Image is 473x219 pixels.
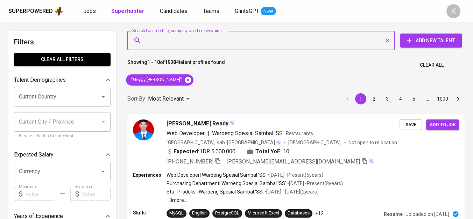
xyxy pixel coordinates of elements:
button: Open [98,167,108,176]
div: MySQL [169,210,184,217]
div: Talent Demographics [14,73,111,87]
span: Save [403,121,418,129]
p: Experiences [133,171,167,178]
p: +3 more ... [167,197,343,204]
button: Add New Talent [400,34,462,48]
div: Superpowered [8,7,53,15]
button: Go to page 4 [395,93,406,104]
span: NEW [261,8,276,15]
div: K [446,4,460,18]
p: Uploaded on [DATE] [405,211,449,218]
b: 1 - 10 [147,59,160,65]
button: Add to job [426,119,459,130]
span: [PHONE_NUMBER] [167,158,213,165]
button: Clear All filters [14,53,111,66]
p: +12 [315,210,324,217]
div: Most Relevant [148,93,192,105]
p: Expected Salary [14,151,54,159]
span: Add to job [430,121,456,129]
b: Expected: [174,147,199,156]
div: Microsoft Excel [248,210,279,217]
p: Please select a Country first [19,133,106,140]
span: Jobs [83,8,96,14]
div: PostgreSQL [215,210,239,217]
p: • [DATE] - [DATE] ( 2 years ) [263,188,319,195]
button: Go to page 1000 [435,93,450,104]
button: Go to next page [452,93,464,104]
nav: pagination navigation [341,93,465,104]
p: Purchasing Department | Waroeng Spesial Sambal 'SS' [167,180,286,187]
button: Go to page 3 [382,93,393,104]
div: … [422,95,433,102]
a: Superpoweredapp logo [8,6,64,16]
button: page 1 [355,93,366,104]
a: Superhunter [111,7,146,16]
img: magic_wand.svg [368,158,374,164]
h6: Filters [14,36,111,48]
span: Web Developer [167,130,205,137]
b: Total YoE: [255,147,282,156]
span: Candidates [160,8,188,14]
span: GlintsGPT [235,8,259,14]
span: "Geygy [PERSON_NAME]" [126,76,186,83]
p: Skills [133,209,167,216]
p: Resume [384,211,403,218]
p: Not open to relocation [348,139,397,146]
span: 10 [283,147,289,156]
a: Teams [203,7,221,16]
img: cf50143a4b766f6e87ef9d77d8e3f442.jpg [133,119,154,140]
button: Go to page 2 [368,93,380,104]
span: Clear All [420,61,444,70]
button: Open [98,92,108,102]
span: Waroeng Spesial Sambal 'SS' [212,130,284,137]
div: Expected Salary [14,148,111,162]
p: • [DATE] - Present ( 8 years ) [286,180,343,187]
span: [DEMOGRAPHIC_DATA] [288,139,341,146]
img: magic_wand.svg [276,140,281,145]
div: IDR 5.000.000 [167,147,235,156]
b: 19384 [165,59,179,65]
img: magic_wand.svg [229,120,235,126]
img: app logo [54,6,64,16]
span: Add New Talent [406,36,456,45]
input: Value [82,187,111,201]
a: Candidates [160,7,189,16]
a: GlintsGPT NEW [235,7,276,16]
button: Clear All [417,59,446,72]
div: [GEOGRAPHIC_DATA], Kab. [GEOGRAPHIC_DATA] [167,139,281,146]
p: Most Relevant [148,95,184,103]
p: Web Developer | Waroeng Spesial Sambal 'SS' [167,171,267,178]
span: [PERSON_NAME] Ready [167,119,228,128]
p: • [DATE] - Present ( 5 years ) [267,171,323,178]
div: "Geygy [PERSON_NAME]" [126,74,193,86]
p: Showing of talent profiles found [127,59,225,72]
span: | [207,129,209,138]
p: Staf Produksi | Waroeng Spesial Sambal 'SS' [167,188,263,195]
span: Teams [203,8,219,14]
p: Sort By [127,95,145,103]
b: Superhunter [111,8,144,14]
span: Clear All filters [20,55,105,64]
span: [PERSON_NAME][EMAIL_ADDRESS][DOMAIN_NAME] [227,158,360,165]
a: Jobs [83,7,97,16]
p: Talent Demographics [14,76,66,84]
button: Go to page 5 [408,93,419,104]
button: Clear [382,36,392,45]
span: Restaurants [286,131,313,136]
div: English [192,210,207,217]
div: Databases [288,210,310,217]
button: Save [400,119,422,130]
input: Value [25,187,54,201]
